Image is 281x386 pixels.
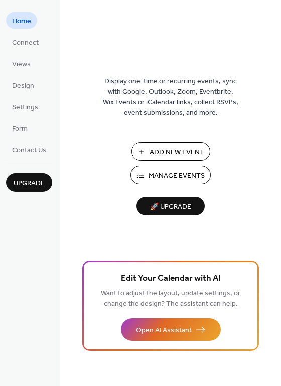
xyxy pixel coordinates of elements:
[121,318,221,341] button: Open AI Assistant
[150,147,204,158] span: Add New Event
[12,145,46,156] span: Contact Us
[6,12,37,29] a: Home
[12,124,28,134] span: Form
[130,166,211,184] button: Manage Events
[6,173,52,192] button: Upgrade
[6,55,37,72] a: Views
[6,77,40,93] a: Design
[143,200,199,214] span: 🚀 Upgrade
[12,102,38,113] span: Settings
[131,142,210,161] button: Add New Event
[121,272,221,286] span: Edit Your Calendar with AI
[101,287,240,311] span: Want to adjust the layout, update settings, or change the design? The assistant can help.
[6,120,34,136] a: Form
[6,34,45,50] a: Connect
[103,76,238,118] span: Display one-time or recurring events, sync with Google, Outlook, Zoom, Eventbrite, Wix Events or ...
[12,59,31,70] span: Views
[12,38,39,48] span: Connect
[136,197,205,215] button: 🚀 Upgrade
[149,171,205,181] span: Manage Events
[14,178,45,189] span: Upgrade
[136,325,192,336] span: Open AI Assistant
[6,141,52,158] a: Contact Us
[12,16,31,27] span: Home
[6,98,44,115] a: Settings
[12,81,34,91] span: Design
